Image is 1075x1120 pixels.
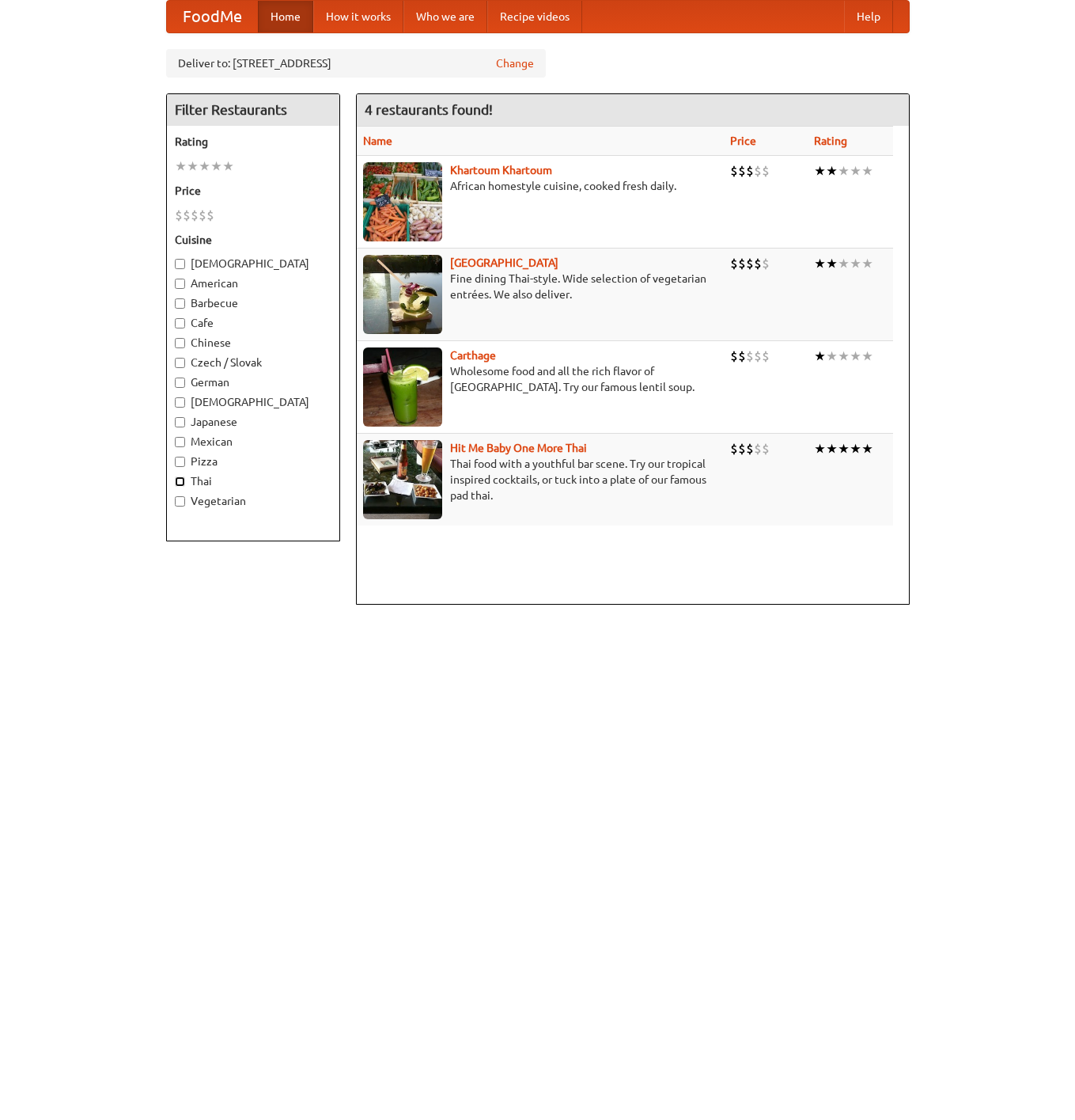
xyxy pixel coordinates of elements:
[175,397,185,408] input: [DEMOGRAPHIC_DATA]
[746,347,754,365] li: $
[175,417,185,427] input: Japanese
[175,256,331,271] label: [DEMOGRAPHIC_DATA]
[826,255,838,272] li: ★
[450,442,587,454] a: Hit Me Baby One More Thai
[363,178,717,194] p: African homestyle cuisine, cooked fresh daily.
[850,347,861,365] li: ★
[738,347,746,365] li: $
[762,162,770,180] li: $
[175,259,185,269] input: [DEMOGRAPHIC_DATA]
[175,414,331,430] label: Japanese
[175,473,331,489] label: Thai
[187,158,199,175] li: ★
[814,162,826,180] li: ★
[175,496,185,507] input: Vegetarian
[175,298,185,309] input: Barbecue
[363,440,442,519] img: babythai.jpg
[363,347,442,427] img: carthage.jpg
[826,162,838,180] li: ★
[814,255,826,272] li: ★
[199,158,210,175] li: ★
[175,279,185,289] input: American
[450,256,558,269] a: [GEOGRAPHIC_DATA]
[730,255,738,272] li: $
[861,255,873,272] li: ★
[738,255,746,272] li: $
[496,55,534,71] a: Change
[206,207,214,224] li: $
[861,440,873,457] li: ★
[762,440,770,457] li: $
[175,275,331,291] label: American
[175,378,185,388] input: German
[175,457,185,467] input: Pizza
[730,347,738,365] li: $
[175,315,331,331] label: Cafe
[365,102,493,117] ng-pluralize: 4 restaurants found!
[754,162,762,180] li: $
[175,493,331,509] label: Vegetarian
[838,255,850,272] li: ★
[754,440,762,457] li: $
[175,476,185,487] input: Thai
[191,207,199,224] li: $
[450,349,496,362] a: Carthage
[838,162,850,180] li: ★
[861,347,873,365] li: ★
[167,1,258,32] a: FoodMe
[850,440,861,457] li: ★
[762,347,770,365] li: $
[258,1,313,32] a: Home
[175,158,187,175] li: ★
[363,271,717,302] p: Fine dining Thai-style. Wide selection of vegetarian entrées. We also deliver.
[838,440,850,457] li: ★
[487,1,582,32] a: Recipe videos
[363,255,442,334] img: satay.jpg
[183,207,191,224] li: $
[175,318,185,328] input: Cafe
[363,363,717,395] p: Wholesome food and all the rich flavor of [GEOGRAPHIC_DATA]. Try our famous lentil soup.
[762,255,770,272] li: $
[175,374,331,390] label: German
[166,49,546,78] div: Deliver to: [STREET_ADDRESS]
[850,255,861,272] li: ★
[730,440,738,457] li: $
[175,454,331,469] label: Pizza
[363,135,392,147] a: Name
[850,162,861,180] li: ★
[313,1,403,32] a: How it works
[838,347,850,365] li: ★
[450,164,552,177] a: Khartoum Khartoum
[363,456,717,503] p: Thai food with a youthful bar scene. Try our tropical inspired cocktails, or tuck into a plate of...
[826,347,838,365] li: ★
[175,183,331,199] h5: Price
[175,434,331,450] label: Mexican
[844,1,893,32] a: Help
[175,232,331,248] h5: Cuisine
[175,355,331,370] label: Czech / Slovak
[746,162,754,180] li: $
[222,158,234,175] li: ★
[363,162,442,241] img: khartoum.jpg
[175,437,185,447] input: Mexican
[175,358,185,368] input: Czech / Slovak
[210,158,222,175] li: ★
[861,162,873,180] li: ★
[175,207,183,224] li: $
[175,335,331,351] label: Chinese
[175,394,331,410] label: [DEMOGRAPHIC_DATA]
[175,338,185,348] input: Chinese
[814,347,826,365] li: ★
[738,162,746,180] li: $
[730,162,738,180] li: $
[826,440,838,457] li: ★
[814,440,826,457] li: ★
[175,295,331,311] label: Barbecue
[175,134,331,150] h5: Rating
[167,94,339,126] h4: Filter Restaurants
[199,207,206,224] li: $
